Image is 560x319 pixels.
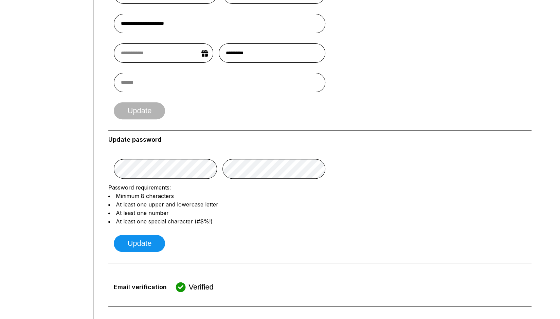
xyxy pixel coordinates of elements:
button: Verified [172,279,217,296]
li: At least one number [108,210,531,216]
div: Password requirements: [108,184,531,225]
li: Minimum 8 characters [108,193,531,199]
li: At least one upper and lowercase letter [108,201,531,208]
div: Email verification [114,283,167,291]
button: Update [114,235,165,252]
div: Update password [108,136,531,143]
span: Verified [188,283,213,292]
li: At least one special character (#$%!) [108,218,531,225]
